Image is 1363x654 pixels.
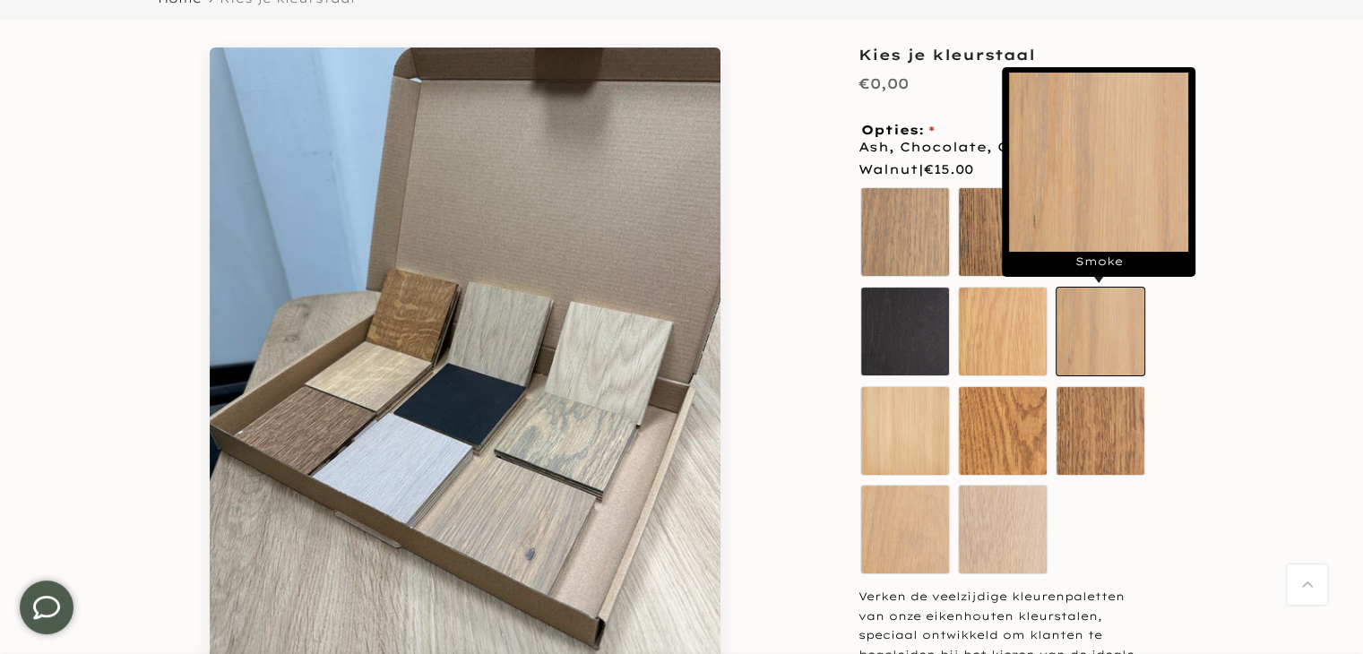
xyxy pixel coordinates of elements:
a: Terug naar boven [1287,564,1327,605]
span: | [919,161,973,177]
iframe: toggle-frame [2,563,91,652]
span: Opties: [861,124,935,136]
div: Smoke [1002,67,1195,277]
img: Slategrey.jpg [1009,73,1188,252]
span: €15.00 [924,161,973,177]
div: €0,00 [858,71,909,97]
h1: Kies je kleurstaal [858,47,1154,62]
span: Ash, Chocolate, Coal, Sand Oak, Walnut [858,136,1154,181]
